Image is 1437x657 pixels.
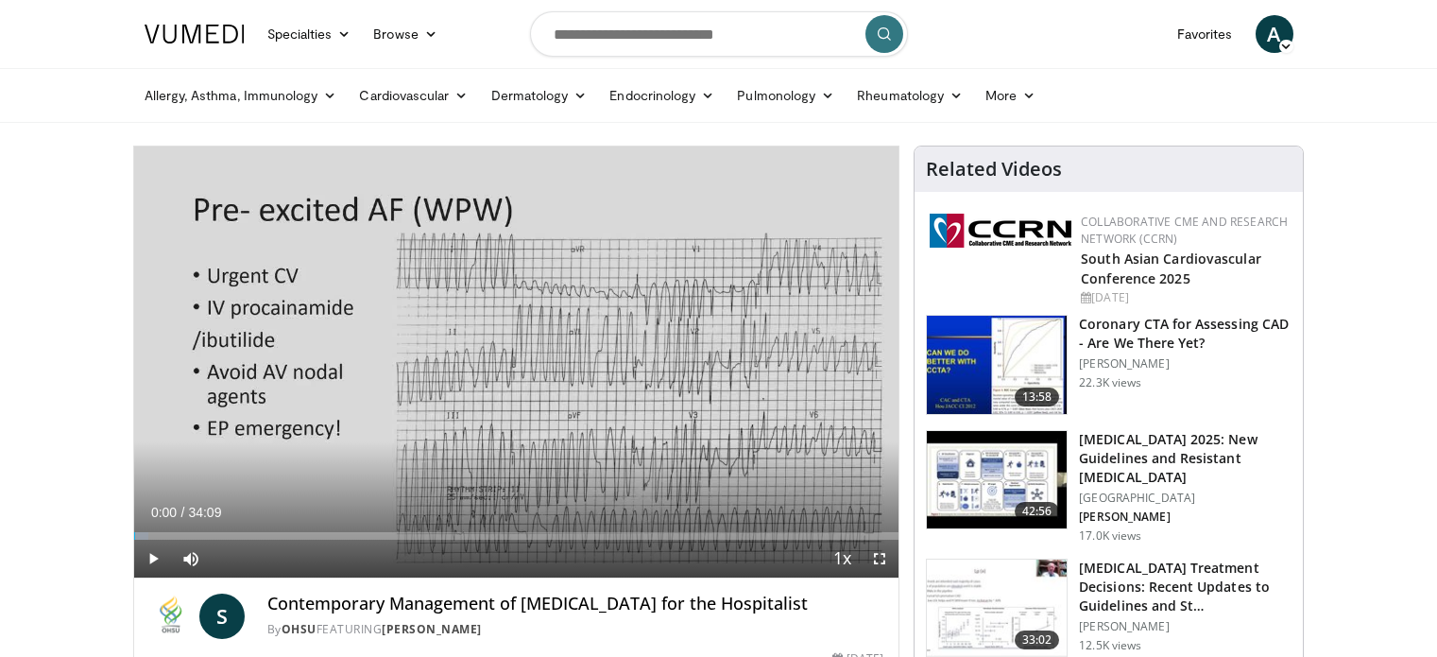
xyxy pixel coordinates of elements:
a: 42:56 [MEDICAL_DATA] 2025: New Guidelines and Resistant [MEDICAL_DATA] [GEOGRAPHIC_DATA] [PERSON_... [926,430,1292,544]
a: Browse [362,15,449,53]
p: 22.3K views [1079,375,1141,390]
a: Pulmonology [726,77,846,114]
a: South Asian Cardiovascular Conference 2025 [1081,250,1261,287]
a: Rheumatology [846,77,974,114]
a: S [199,594,245,639]
span: 33:02 [1015,631,1060,649]
a: [PERSON_NAME] [382,621,482,637]
img: a04ee3ba-8487-4636-b0fb-5e8d268f3737.png.150x105_q85_autocrop_double_scale_upscale_version-0.2.png [930,214,1071,248]
button: Fullscreen [861,540,898,578]
span: 0:00 [151,505,177,520]
a: Endocrinology [598,77,726,114]
video-js: Video Player [134,147,899,579]
a: OHSU [282,621,316,637]
a: Collaborative CME and Research Network (CCRN) [1081,214,1288,247]
p: [PERSON_NAME] [1079,510,1292,525]
button: Play [134,540,172,578]
p: [PERSON_NAME] [1079,619,1292,634]
p: 17.0K views [1079,528,1141,544]
button: Mute [172,540,210,578]
img: 280bcb39-0f4e-42eb-9c44-b41b9262a277.150x105_q85_crop-smart_upscale.jpg [927,431,1067,529]
p: 12.5K views [1079,638,1141,653]
a: Favorites [1166,15,1244,53]
a: A [1256,15,1293,53]
img: VuMedi Logo [145,25,245,43]
div: [DATE] [1081,289,1288,306]
h3: [MEDICAL_DATA] 2025: New Guidelines and Resistant [MEDICAL_DATA] [1079,430,1292,487]
span: 13:58 [1015,388,1060,406]
a: Allergy, Asthma, Immunology [133,77,349,114]
img: OHSU [149,594,192,639]
p: [GEOGRAPHIC_DATA] [1079,491,1292,506]
button: Playback Rate [823,540,861,578]
h3: [MEDICAL_DATA] Treatment Decisions: Recent Updates to Guidelines and St… [1079,559,1292,615]
img: 34b2b9a4-89e5-4b8c-b553-8a638b61a706.150x105_q85_crop-smart_upscale.jpg [927,316,1067,414]
p: [PERSON_NAME] [1079,356,1292,372]
h3: Coronary CTA for Assessing CAD - Are We There Yet? [1079,315,1292,353]
span: 42:56 [1015,502,1060,521]
h4: Contemporary Management of [MEDICAL_DATA] for the Hospitalist [267,594,883,614]
span: 34:09 [188,505,221,520]
div: By FEATURING [267,621,883,638]
a: Specialties [256,15,363,53]
input: Search topics, interventions [530,11,908,57]
h4: Related Videos [926,158,1062,181]
span: / [181,505,185,520]
a: Cardiovascular [348,77,479,114]
div: Progress Bar [134,532,899,540]
a: 13:58 Coronary CTA for Assessing CAD - Are We There Yet? [PERSON_NAME] 22.3K views [926,315,1292,415]
a: More [974,77,1047,114]
a: Dermatology [480,77,599,114]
